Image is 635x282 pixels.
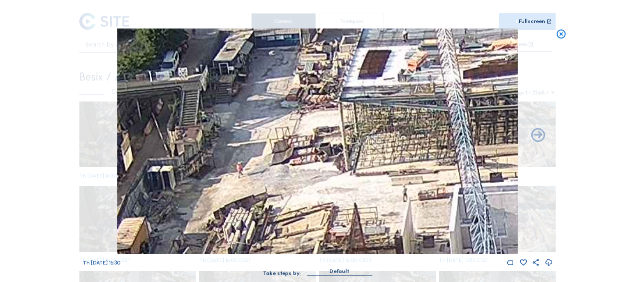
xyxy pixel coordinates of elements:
[519,18,545,24] div: Fullscreen
[530,127,546,144] i: Back
[263,270,301,276] div: Take steps by:
[83,259,120,266] span: Th [DATE] 16:30
[329,267,349,276] div: Default
[117,28,518,254] img: Image
[307,267,372,275] div: Default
